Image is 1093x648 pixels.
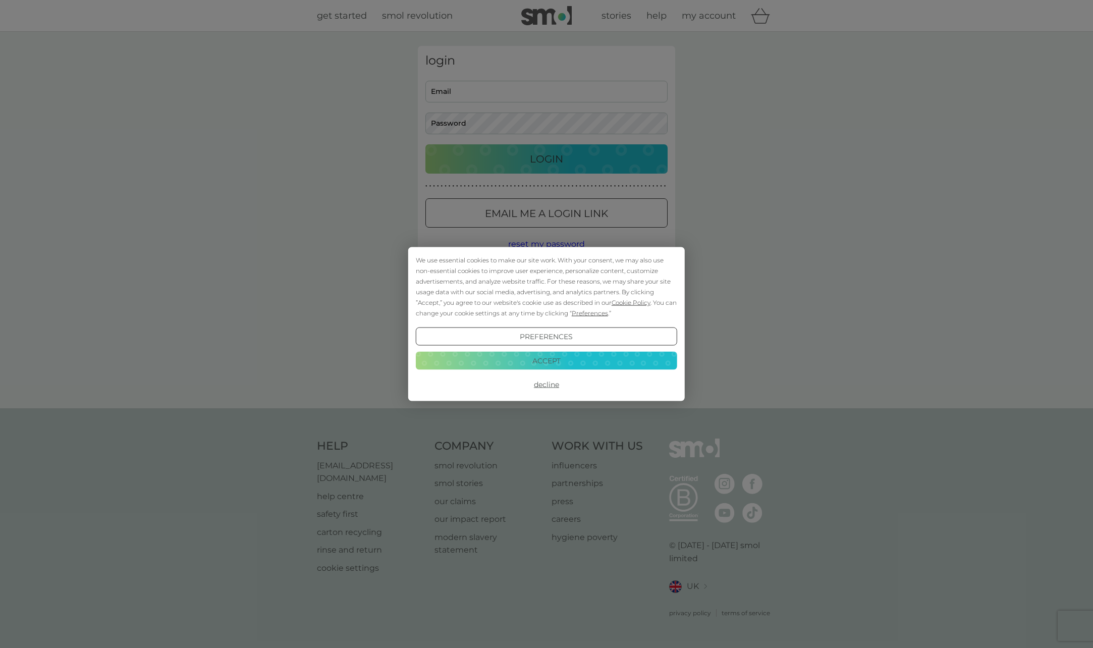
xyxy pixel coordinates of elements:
span: Preferences [572,309,608,317]
span: Cookie Policy [612,299,650,306]
div: Cookie Consent Prompt [408,247,685,401]
div: We use essential cookies to make our site work. With your consent, we may also use non-essential ... [416,255,677,318]
button: Accept [416,351,677,369]
button: Decline [416,375,677,394]
button: Preferences [416,328,677,346]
